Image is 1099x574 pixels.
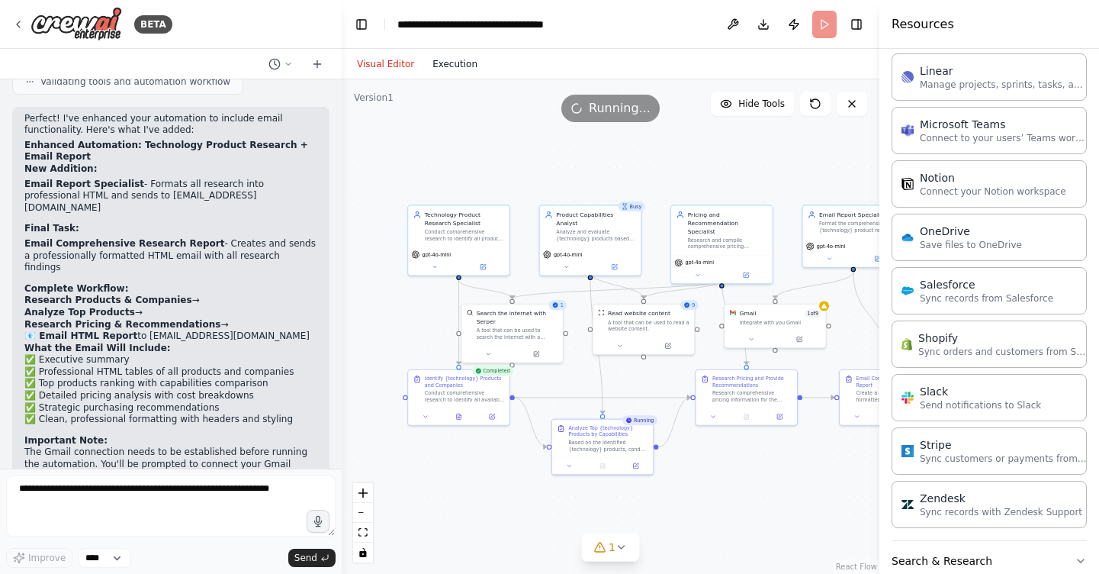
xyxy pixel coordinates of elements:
[738,98,785,110] span: Hide Tools
[24,354,317,366] li: ✅ Executive summary
[712,375,792,388] div: Research Pricing and Provide Recommendations
[354,92,394,104] div: Version 1
[24,366,317,379] li: ✅ Professional HTML tables of all products and companies
[24,447,317,482] p: The Gmail connection needs to be established before running the automation. You'll be prompted to...
[554,251,583,258] span: gpt-4o-mini
[918,331,1086,346] div: Shopify
[695,369,798,426] div: Research Pricing and Provide RecommendationsResearch comprehensive pricing information for the id...
[397,17,569,32] nav: breadcrumb
[262,55,299,73] button: Switch to previous chat
[24,295,192,305] strong: Research Products & Companies
[920,277,1053,292] div: Salesforce
[920,384,1041,399] div: Slack
[24,402,317,414] li: ✅ Strategic purchasing recommendations
[24,163,97,174] strong: New Addition:
[658,393,690,450] g: Edge from 9c950a2e-34ee-41be-8ca4-978424c859d7 to 8132902c-d012-44cf-8860-58ce2863bf11
[670,205,773,284] div: Pricing and Recommendation SpecialistResearch and compile comprehensive pricing information for {...
[407,205,510,276] div: Technology Product Research SpecialistConduct comprehensive research to identify all products tha...
[551,419,654,476] div: RunningAnalyze Top {technology} Products by CapabilitiesBased on the identified {technology} prod...
[640,280,726,299] g: Edge from 6cb02e3d-6820-486c-aba9-c39cd791115c to a1fa0225-025c-4256-b192-7b97485a1a9d
[568,440,648,453] div: Based on the identified {technology} products, conduct detailed analysis to determine the top pro...
[856,390,937,403] div: Create a professional HTML-formatted email report compiling all {technology} product research fin...
[920,239,1022,251] p: Save files to OneDrive
[24,319,317,331] li: →
[6,548,72,568] button: Improve
[24,113,317,137] p: Perfect! I've enhanced your automation to include email functionality. Here's what I've added:
[593,304,696,355] div: 9ScrapeWebsiteToolRead website contentA tool that can be used to read a website content.
[24,390,317,402] li: ✅ Detailed pricing analysis with cost breakdowns
[609,540,615,555] span: 1
[849,272,894,365] g: Edge from 5d8d3306-935a-4d3f-b2d8-9b67ea6b5292 to 0fafe2d8-cd09-413f-90aa-b4e3951167f5
[819,221,899,234] div: Format the comprehensive {technology} product research results into professional HTML format and ...
[589,99,651,118] span: Running...
[819,211,899,219] div: Email Report Specialist
[24,414,317,426] li: ✅ Clean, professional formatting with headers and styling
[513,349,560,359] button: Open in side panel
[351,14,372,35] button: Hide left sidebar
[644,341,691,351] button: Open in side panel
[724,304,827,349] div: GmailGmail1of9Integrate with you Gmail
[24,307,135,318] strong: Analyze Top Products
[901,392,914,404] img: Slack
[24,319,220,330] strong: Research Pricing & Recommendations
[353,483,373,563] div: React Flow controls
[920,170,1066,185] div: Notion
[805,309,821,318] span: Number of enabled actions
[722,270,769,280] button: Open in side panel
[901,445,914,457] img: Stripe
[920,132,1088,144] p: Connect to your users’ Teams workspaces
[568,424,648,437] div: Analyze Top {technology} Products by Capabilities
[353,543,373,563] button: toggle interactivity
[836,563,877,571] a: React Flow attribution
[539,205,642,276] div: BusyProduct Capabilities AnalystAnalyze and evaluate {technology} products based on their capabil...
[31,7,122,41] img: Logo
[24,378,317,390] li: ✅ Top products ranking with capabilities comparison
[556,211,636,227] div: Product Capabilities Analyst
[920,292,1053,305] p: Sync records from Salesforce
[24,283,128,294] strong: Complete Workflow:
[477,327,558,340] div: A tool that can be used to search the internet with a search_query. Supports different search typ...
[581,534,640,562] button: 1
[585,461,620,471] button: No output available
[729,411,764,421] button: No output available
[472,366,514,376] div: Completed
[918,346,1086,358] p: Sync orders and customers from Shopify
[423,251,451,258] span: gpt-4o-mini
[766,411,794,421] button: Open in side panel
[920,453,1088,465] p: Sync customers or payments from Stripe
[455,280,516,299] g: Edge from 2b586c43-5148-40e6-80d1-69369f0954ab to 43e94c12-0fc0-4175-9496-7b30c08984f7
[515,393,691,401] g: Edge from 8e615887-1dcb-43fd-9bcb-826d79350fa9 to 8132902c-d012-44cf-8860-58ce2863bf11
[425,375,505,388] div: Identify {technology} Products and Companies
[24,331,137,341] strong: 📧 Email HTML Report
[901,498,914,511] img: Zendesk
[508,280,726,299] g: Edge from 6cb02e3d-6820-486c-aba9-c39cd791115c to 43e94c12-0fc0-4175-9496-7b30c08984f7
[901,338,912,350] img: Shopify
[353,503,373,523] button: zoom out
[920,224,1022,239] div: OneDrive
[24,179,317,214] li: - Formats all research into professional HTML and sends to [EMAIL_ADDRESS][DOMAIN_NAME]
[24,307,317,319] li: →
[618,202,644,211] div: Busy
[692,302,695,309] span: 9
[892,15,954,34] h4: Resources
[556,229,636,242] div: Analyze and evaluate {technology} products based on their capabilities, features, and technical s...
[425,211,505,227] div: Technology Product Research Specialist
[288,549,336,567] button: Send
[920,491,1082,506] div: Zendesk
[24,238,317,274] li: - Creates and sends a professionally formatted HTML email with all research findings
[920,117,1088,132] div: Microsoft Teams
[24,140,308,163] strong: Enhanced Automation: Technology Product Research + Email Report
[40,76,230,88] span: Validating tools and automation workflow
[24,179,144,189] strong: Email Report Specialist
[802,205,905,267] div: Email Report SpecialistFormat the comprehensive {technology} product research results into profes...
[134,15,172,34] div: BETA
[685,260,714,266] span: gpt-4o-mini
[515,393,547,450] g: Edge from 8e615887-1dcb-43fd-9bcb-826d79350fa9 to 9c950a2e-34ee-41be-8ca4-978424c859d7
[24,435,108,446] strong: Important Note:
[802,393,834,401] g: Edge from 8132902c-d012-44cf-8860-58ce2863bf11 to 0fafe2d8-cd09-413f-90aa-b4e3951167f5
[455,280,463,365] g: Edge from 2b586c43-5148-40e6-80d1-69369f0954ab to 8e615887-1dcb-43fd-9bcb-826d79350fa9
[307,510,329,533] button: Click to speak your automation idea
[425,390,505,403] div: Conduct comprehensive research to identify all available products that provide {technology} solut...
[920,63,1088,79] div: Linear
[24,295,317,307] li: →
